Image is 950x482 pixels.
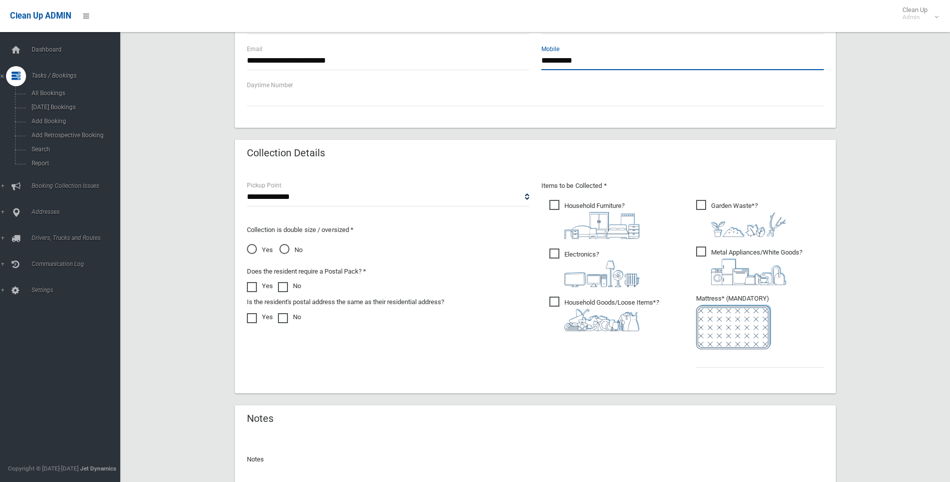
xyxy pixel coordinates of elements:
span: Booking Collection Issues [29,182,128,189]
img: b13cc3517677393f34c0a387616ef184.png [564,309,640,331]
i: ? [711,249,802,285]
label: Yes [247,311,273,323]
span: Garden Waste* [696,200,786,237]
i: ? [564,202,640,239]
span: Household Goods/Loose Items* [549,297,659,331]
span: All Bookings [29,90,119,97]
span: Household Furniture [549,200,640,239]
img: aa9efdbe659d29b613fca23ba79d85cb.png [564,212,640,239]
span: Add Booking [29,118,119,125]
i: ? [564,251,640,287]
span: Dashboard [29,46,128,53]
small: Admin [902,14,927,21]
span: No [279,244,302,256]
label: Yes [247,280,273,292]
span: Metal Appliances/White Goods [696,247,802,285]
p: Notes [247,453,824,465]
label: No [278,280,301,292]
img: 36c1b0289cb1767239cdd3de9e694f19.png [711,259,786,285]
span: Add Retrospective Booking [29,132,119,139]
i: ? [711,202,786,237]
i: ? [564,299,659,331]
span: Drivers, Trucks and Routes [29,234,128,242]
span: Mattress* (MANDATORY) [696,295,824,349]
span: Clean Up [897,6,937,21]
span: Tasks / Bookings [29,72,128,79]
label: Is the resident's postal address the same as their residential address? [247,296,444,308]
header: Collection Details [235,143,337,163]
span: [DATE] Bookings [29,104,119,111]
img: 394712a680b73dbc3d2a6a3a7ffe5a07.png [564,261,640,287]
span: Yes [247,244,273,256]
span: Copyright © [DATE]-[DATE] [8,465,79,472]
span: Electronics [549,249,640,287]
strong: Jet Dynamics [80,465,116,472]
img: 4fd8a5c772b2c999c83690221e5242e0.png [711,212,786,237]
span: Addresses [29,208,128,215]
span: Clean Up ADMIN [10,11,71,21]
img: e7408bece873d2c1783593a074e5cb2f.png [696,305,771,349]
span: Search [29,146,119,153]
p: Items to be Collected * [541,180,824,192]
header: Notes [235,409,285,428]
label: Does the resident require a Postal Pack? * [247,266,366,278]
span: Settings [29,287,128,294]
label: No [278,311,301,323]
span: Communication Log [29,261,128,268]
p: Collection is double size / oversized * [247,224,529,236]
span: Report [29,160,119,167]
